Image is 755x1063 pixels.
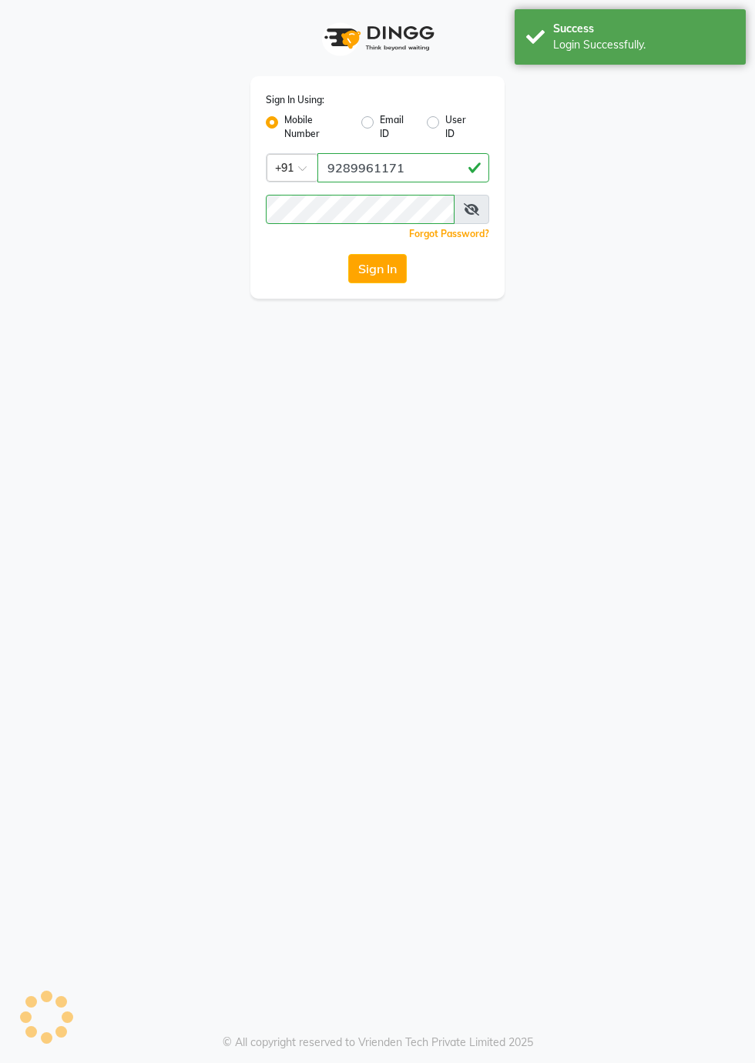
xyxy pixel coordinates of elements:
button: Sign In [348,254,407,283]
div: Success [553,21,734,37]
label: Mobile Number [284,113,349,141]
input: Username [266,195,455,224]
div: Login Successfully. [553,37,734,53]
a: Forgot Password? [409,228,489,239]
img: logo1.svg [316,15,439,61]
label: User ID [445,113,477,141]
label: Email ID [380,113,414,141]
label: Sign In Using: [266,93,324,107]
input: Username [317,153,489,182]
